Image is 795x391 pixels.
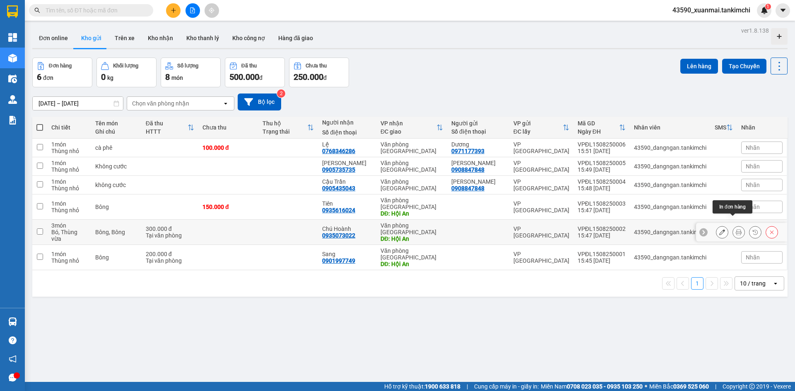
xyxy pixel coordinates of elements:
[634,124,706,131] div: Nhân viên
[322,257,355,264] div: 0901997749
[205,3,219,18] button: aim
[451,128,505,135] div: Số điện thoại
[381,235,443,242] div: DĐ: Hội An
[95,128,137,135] div: Ghi chú
[51,229,87,242] div: Bó, Thùng vừa
[323,74,327,81] span: đ
[8,116,17,125] img: solution-icon
[634,254,706,261] div: 43590_dangngan.tankimchi
[746,182,760,188] span: Nhãn
[51,160,87,166] div: 1 món
[578,225,626,232] div: VPĐL1508250002
[225,58,285,87] button: Đã thu500.000đ
[142,117,198,139] th: Toggle SortBy
[161,58,221,87] button: Số lượng8món
[49,63,72,69] div: Đơn hàng
[277,89,285,98] sup: 2
[776,3,790,18] button: caret-down
[513,251,569,264] div: VP [GEOGRAPHIC_DATA]
[578,251,626,257] div: VPĐL1508250001
[722,59,766,74] button: Tạo Chuyến
[9,355,17,363] span: notification
[381,197,443,210] div: Văn phòng [GEOGRAPHIC_DATA]
[34,7,40,13] span: search
[740,279,766,288] div: 10 / trang
[272,28,320,48] button: Hàng đã giao
[51,200,87,207] div: 1 món
[384,382,460,391] span: Hỗ trợ kỹ thuật:
[649,382,709,391] span: Miền Bắc
[322,185,355,192] div: 0905435043
[46,6,143,15] input: Tìm tên, số ĐT hoặc mã đơn
[222,100,229,107] svg: open
[749,384,755,389] span: copyright
[381,210,443,217] div: DĐ: Hội An
[63,35,106,44] text: undefined
[746,163,760,170] span: Nhãn
[190,7,195,13] span: file-add
[381,120,436,127] div: VP nhận
[51,166,87,173] div: Thùng nhỏ
[578,178,626,185] div: VPĐL1508250004
[95,254,137,261] div: Bông
[146,232,194,239] div: Tại văn phòng
[666,5,757,15] span: 43590_xuanmai.tankimchi
[132,99,189,108] div: Chọn văn phòng nhận
[177,63,198,69] div: Số lượng
[772,280,779,287] svg: open
[381,178,443,192] div: Văn phòng [GEOGRAPHIC_DATA]
[146,120,188,127] div: Đã thu
[376,117,447,139] th: Toggle SortBy
[51,124,87,131] div: Chi tiết
[75,28,108,48] button: Kho gửi
[513,178,569,192] div: VP [GEOGRAPHIC_DATA]
[381,141,443,154] div: Văn phòng [GEOGRAPHIC_DATA]
[451,120,505,127] div: Người gửi
[381,128,436,135] div: ĐC giao
[578,257,626,264] div: 15:45 [DATE]
[634,182,706,188] div: 43590_dangngan.tankimchi
[381,222,443,235] div: Văn phòng [GEOGRAPHIC_DATA]
[322,200,372,207] div: Tiên
[238,94,281,110] button: Bộ lọc
[578,148,626,154] div: 15:51 [DATE]
[322,119,372,126] div: Người nhận
[259,74,263,81] span: đ
[578,120,619,127] div: Mã GD
[180,28,226,48] button: Kho thanh lý
[673,383,709,390] strong: 0369 525 060
[322,160,372,166] div: Bảo An
[8,317,17,326] img: warehouse-icon
[578,166,626,173] div: 15:49 [DATE]
[32,58,92,87] button: Đơn hàng6đơn
[746,254,760,261] span: Nhãn
[509,117,573,139] th: Toggle SortBy
[322,232,355,239] div: 0935073022
[474,382,539,391] span: Cung cấp máy in - giấy in:
[263,128,308,135] div: Trạng thái
[294,72,323,82] span: 250.000
[634,144,706,151] div: 43590_dangngan.tankimchi
[146,128,188,135] div: HTTT
[202,124,254,131] div: Chưa thu
[578,141,626,148] div: VPĐL1508250006
[95,182,137,188] div: không cước
[9,336,17,344] span: question-circle
[578,207,626,213] div: 15:47 [DATE]
[513,120,563,127] div: VP gửi
[113,63,138,69] div: Khối lượng
[51,257,87,264] div: Thùng nhỏ
[51,185,87,192] div: Thùng nhỏ
[96,58,157,87] button: Khối lượng0kg
[322,251,372,257] div: Sang
[8,33,17,42] img: dashboard-icon
[381,160,443,173] div: Văn phòng [GEOGRAPHIC_DATA]
[425,383,460,390] strong: 1900 633 818
[95,204,137,210] div: Bông
[451,178,505,185] div: anh Lương
[107,74,113,81] span: kg
[185,3,200,18] button: file-add
[578,232,626,239] div: 15:47 [DATE]
[715,382,716,391] span: |
[32,28,75,48] button: Đơn online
